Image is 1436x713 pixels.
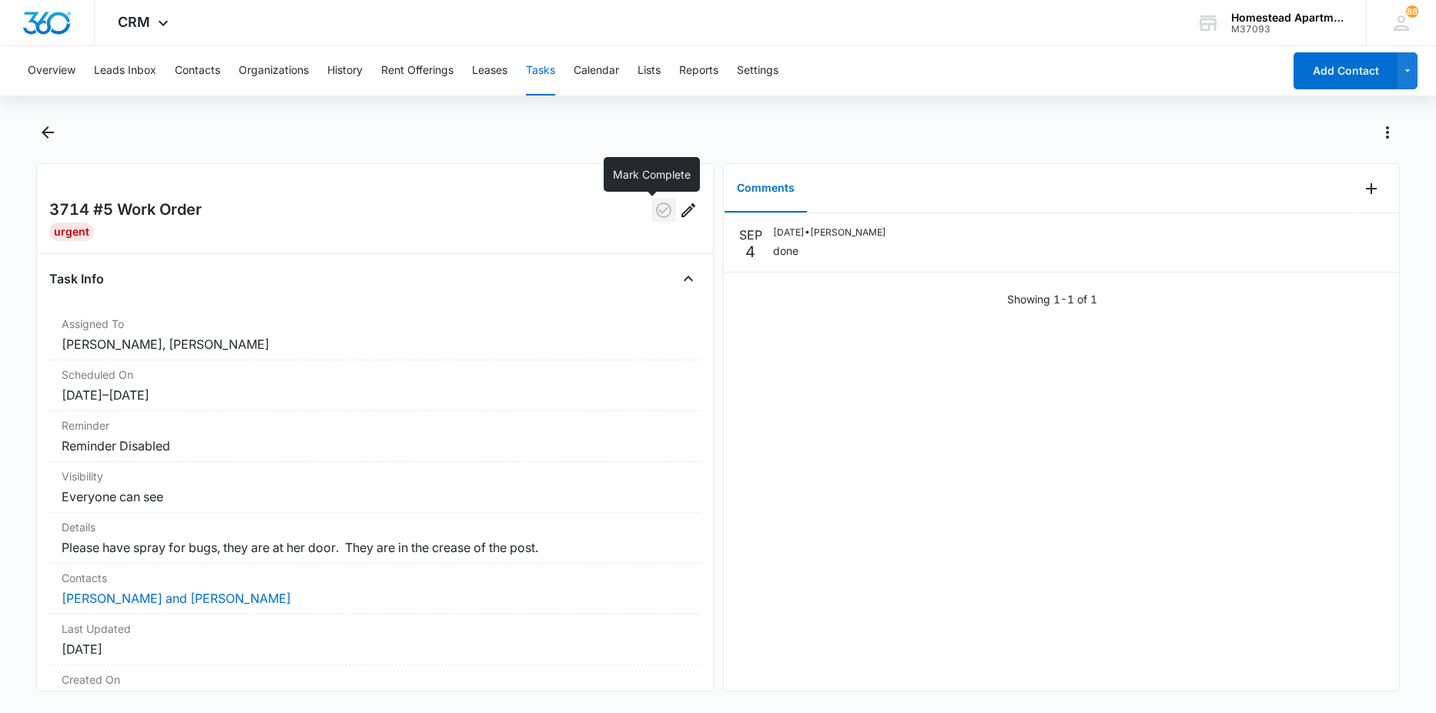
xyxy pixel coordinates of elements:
[676,198,701,223] button: Edit
[1294,52,1398,89] button: Add Contact
[604,157,700,192] div: Mark Complete
[381,46,454,95] button: Rent Offerings
[62,591,291,606] a: [PERSON_NAME] and [PERSON_NAME]
[36,120,60,145] button: Back
[175,46,220,95] button: Contacts
[62,538,688,557] dd: Please have spray for bugs, they are at her door. They are in the crease of the post.
[62,519,688,535] dt: Details
[773,226,886,239] p: [DATE] • [PERSON_NAME]
[1359,176,1384,201] button: Add Comment
[62,316,688,332] dt: Assigned To
[1406,5,1418,18] div: notifications count
[745,244,755,259] p: 4
[49,513,701,564] div: DetailsPlease have spray for bugs, they are at her door. They are in the crease of the post.
[1007,291,1097,307] p: Showing 1-1 of 1
[49,198,202,223] h2: 3714 #5 Work Order
[118,14,150,30] span: CRM
[327,46,363,95] button: History
[49,223,94,241] div: Urgent
[49,564,701,614] div: Contacts[PERSON_NAME] and [PERSON_NAME]
[739,226,762,244] p: SEP
[62,640,688,658] dd: [DATE]
[526,46,555,95] button: Tasks
[1375,120,1400,145] button: Actions
[62,570,688,586] dt: Contacts
[1231,12,1344,24] div: account name
[773,243,886,259] p: done
[62,335,688,353] dd: [PERSON_NAME], [PERSON_NAME]
[62,367,688,383] dt: Scheduled On
[638,46,661,95] button: Lists
[472,46,507,95] button: Leases
[94,46,156,95] button: Leads Inbox
[62,468,688,484] dt: Visibility
[725,165,807,213] button: Comments
[62,386,688,404] dd: [DATE] – [DATE]
[239,46,309,95] button: Organizations
[62,621,688,637] dt: Last Updated
[49,614,701,665] div: Last Updated[DATE]
[737,46,778,95] button: Settings
[1406,5,1418,18] span: 88
[49,360,701,411] div: Scheduled On[DATE]–[DATE]
[574,46,619,95] button: Calendar
[49,310,701,360] div: Assigned To[PERSON_NAME], [PERSON_NAME]
[62,437,688,455] dd: Reminder Disabled
[62,487,688,506] dd: Everyone can see
[62,671,688,688] dt: Created On
[28,46,75,95] button: Overview
[62,417,688,433] dt: Reminder
[49,462,701,513] div: VisibilityEveryone can see
[676,266,701,291] button: Close
[49,411,701,462] div: ReminderReminder Disabled
[1231,24,1344,35] div: account id
[49,269,104,288] h4: Task Info
[679,46,718,95] button: Reports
